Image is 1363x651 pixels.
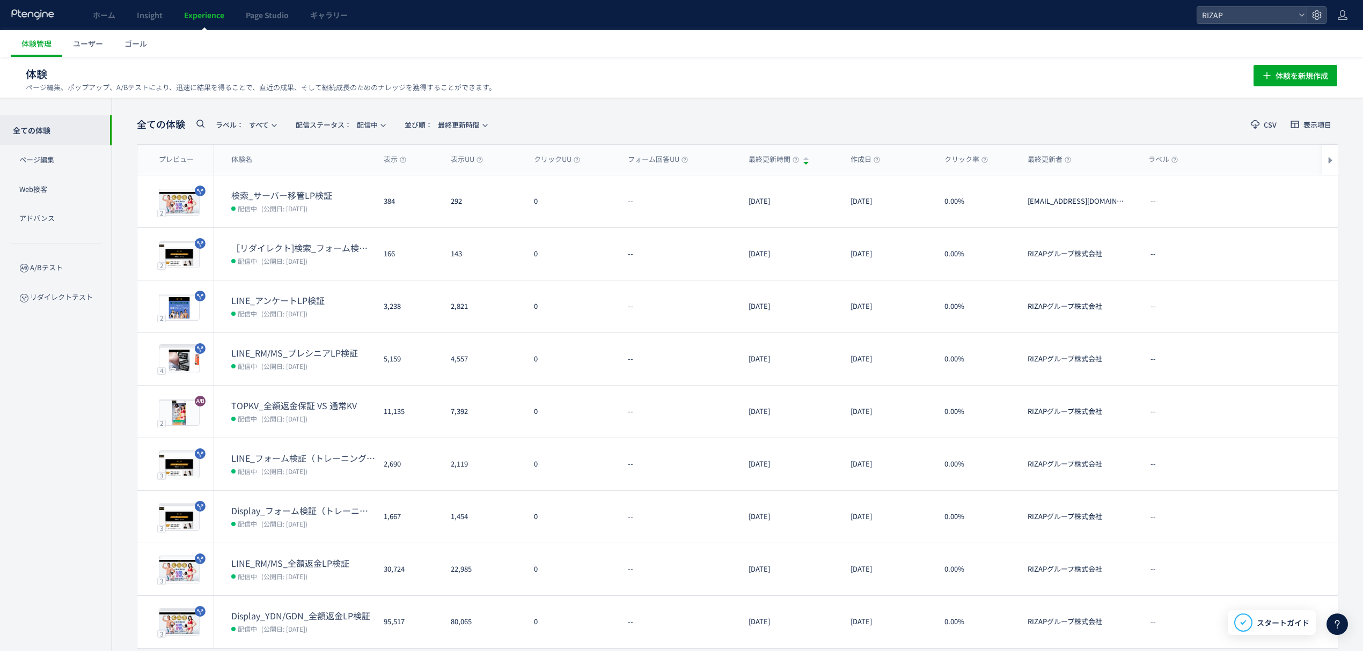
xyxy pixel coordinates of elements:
[261,309,307,318] span: (公開日: [DATE])
[619,333,740,385] div: --
[619,175,740,227] div: --
[842,596,936,648] div: [DATE]
[261,204,307,213] span: (公開日: [DATE])
[157,367,166,374] div: 4
[442,333,525,385] div: 4,557
[261,256,307,265] span: (公開日: [DATE])
[157,524,166,532] div: 3
[936,333,1019,385] div: 0.00%
[375,228,442,280] div: 166
[442,386,525,438] div: 7,392
[619,596,740,648] div: --
[159,453,199,478] img: b12726216f904e846f6446a971e2ee381757652932858.jpeg
[740,543,842,595] div: [DATE]
[740,491,842,543] div: [DATE]
[137,117,185,131] span: 全ての体験
[405,116,480,134] span: 最終更新時間
[26,83,496,92] p: ページ編集、ポップアップ、A/Bテストにより、迅速に結果を得ることで、直近の成果、そして継続成長のためのナレッジを獲得することができます。
[442,543,525,595] div: 22,985
[525,491,619,543] div: 0
[936,175,1019,227] div: 0.00%
[619,228,740,280] div: --
[442,491,525,543] div: 1,454
[159,611,199,635] img: cc8e9d4c3e88a6dd7563540d41df36b41756175980208.jpeg
[375,491,442,543] div: 1,667
[238,518,257,529] span: 配信中
[1151,354,1156,364] span: --
[231,294,375,307] dt: LINE_アンケートLP検証
[375,438,442,490] div: 2,690
[1254,65,1337,86] button: 体験を新規作成
[137,10,163,20] span: Insight
[261,361,307,371] span: (公開日: [DATE])
[451,154,483,165] span: 表示UU
[1276,65,1328,86] span: 体験を新規作成
[375,386,442,438] div: 11,135
[231,557,375,569] dt: LINE_RM/MS_全額返金LP検証
[936,228,1019,280] div: 0.00%
[159,506,199,530] img: b12726216f904e846f6446a971e2ee381757652844250.jpeg
[525,333,619,385] div: 0
[231,452,375,464] dt: LINE_フォーム検証（トレーニング体験なし・オンラインカウンセリング訴求）(copy)(copy)
[238,571,257,581] span: 配信中
[842,228,936,280] div: [DATE]
[1028,196,1125,227] span: yutaro.tanaka@mmm.rizap.jp
[936,280,1019,332] div: 0.00%
[1151,459,1156,469] span: --
[1028,154,1071,165] span: 最終更新者
[740,333,842,385] div: [DATE]
[1028,249,1125,280] span: RIZAPグループ株式会社
[1151,249,1156,259] span: --
[628,154,688,165] span: フォーム回答UU
[21,38,52,49] span: 体験管理
[442,175,525,227] div: 292
[159,348,199,373] img: d09c5364f3dd47d67b9053fff4ccfd591756457247920.jpeg
[1028,459,1125,490] span: RIZAPグループ株式会社
[842,175,936,227] div: [DATE]
[619,543,740,595] div: --
[231,347,375,359] dt: LINE_RM/MS_プレシニアLP検証
[184,10,224,20] span: Experience
[231,400,375,412] dt: TOPKV_全額返金保証 VS 通常KV
[534,154,580,165] span: クリックUU
[296,116,378,134] span: 配信中
[1028,354,1125,385] span: RIZAPグループ株式会社
[1284,116,1338,133] button: 表示項目
[1151,512,1156,522] span: --
[740,175,842,227] div: [DATE]
[289,116,391,133] button: 配信ステータス​：配信中
[525,228,619,280] div: 0
[231,610,375,622] dt: Display_YDN/GDN_全額返金LP検証
[936,596,1019,648] div: 0.00%
[1151,564,1156,574] span: --
[238,255,257,266] span: 配信中
[375,543,442,595] div: 30,724
[1244,116,1284,133] button: CSV
[261,467,307,476] span: (公開日: [DATE])
[1151,406,1156,417] span: --
[525,175,619,227] div: 0
[159,243,199,268] img: e85c66d0e9f319c03fd27e7f7bfbacb11759368786171.jpeg
[619,280,740,332] div: --
[740,386,842,438] div: [DATE]
[157,577,166,585] div: 3
[261,414,307,423] span: (公開日: [DATE])
[159,190,199,215] img: f49d15542cf3af7b7cac131c20833fc11759124722440.jpeg
[238,308,257,319] span: 配信中
[1028,512,1125,543] span: RIZAPグループ株式会社
[1028,406,1125,438] span: RIZAPグループ株式会社
[159,401,199,425] img: 23f492a1b5de49e1743d904b4a69aca91756356061153.jpeg
[238,623,257,634] span: 配信中
[159,154,194,165] span: プレビュー
[749,154,799,165] span: 最終更新時間
[740,228,842,280] div: [DATE]
[842,386,936,438] div: [DATE]
[238,203,257,213] span: 配信中
[1151,617,1156,627] span: --
[1151,301,1156,312] span: --
[842,438,936,490] div: [DATE]
[442,438,525,490] div: 2,119
[442,280,525,332] div: 2,821
[261,519,307,528] span: (公開日: [DATE])
[261,572,307,581] span: (公開日: [DATE])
